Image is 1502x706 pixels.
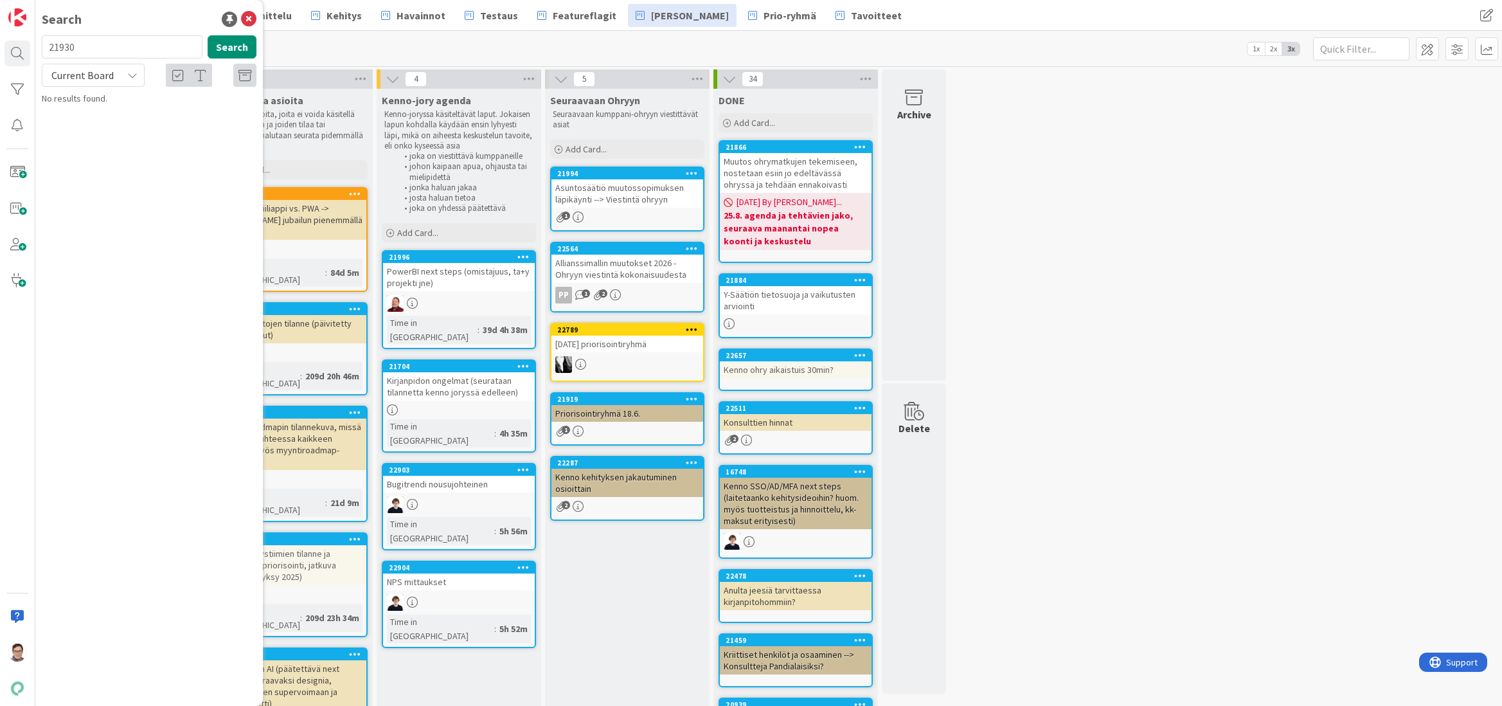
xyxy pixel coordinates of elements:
span: [DATE] By [PERSON_NAME]... [737,195,842,209]
div: PP [551,287,703,303]
a: 21866Muutos ohrymatkujen tekemiseen, nostetaan esiin jo edeltävässä ohryssä ja tehdään ennakoivas... [719,140,873,263]
div: 18671 [220,535,366,544]
span: 1 [562,426,570,434]
div: KV [551,356,703,373]
span: 1 [562,212,570,220]
div: Time in [GEOGRAPHIC_DATA] [387,615,494,643]
a: 21884Y-Säätiön tietosuoja ja vaikutusten arviointi [719,273,873,338]
img: Visit kanbanzone.com [8,8,26,26]
a: Prio-ryhmä [740,4,824,27]
div: 21884Y-Säätiön tietosuoja ja vaikutusten arviointi [720,275,872,314]
span: Add Card... [566,143,607,155]
a: 22287Kenno kehityksen jakautuminen osioittain [550,456,704,521]
a: Tavoitteet [828,4,909,27]
div: Time in [GEOGRAPHIC_DATA] [387,316,478,344]
div: Bugitrendi nousujohteinen [383,476,535,493]
span: : [300,611,302,625]
span: Add Card... [734,117,775,129]
span: Havainnot [397,8,445,23]
div: 22332 [215,407,366,419]
div: 21994 [557,169,703,178]
div: Anulta jeesiä tarvittaessa kirjanpitohommiin? [720,582,872,610]
a: 22657Kenno ohry aikaistuis 30min? [719,348,873,391]
div: 15293 [220,190,366,199]
div: 15724Käyttöönottojen tilanne (päivitetty 4.8. aikataulut) [215,303,366,343]
span: : [325,266,327,280]
span: Seuraavaan Ohryyn [550,94,640,107]
div: 22657 [726,351,872,360]
li: josta haluan tietoa [397,193,534,203]
div: 5h 56m [496,524,531,538]
span: 2 [730,435,738,443]
div: 15293Kenno-mobiiliappi vs. PWA -> [PERSON_NAME] jubailun pienemmällä porukalla [215,188,366,240]
span: Featureflagit [553,8,616,23]
a: 22478Anulta jeesiä tarvittaessa kirjanpitohommiin? [719,569,873,623]
li: johon kaipaan apua, ohjausta tai mielipidettä [397,161,534,183]
span: : [494,524,496,538]
img: MT [724,533,740,550]
div: Priorisointiryhmä 18.6. [551,405,703,422]
a: 22564Allianssimallin muutokset 2026 - Ohryyn viestintä kokonaisuudestaPP [550,242,704,312]
a: 21994Asuntosäätiö muutossopimuksen läpikäynti --> Viestintä ohryyn [550,167,704,231]
div: 21791 [215,649,366,660]
div: 22287Kenno kehityksen jakautuminen osioittain [551,457,703,497]
div: 22564Allianssimallin muutokset 2026 - Ohryyn viestintä kokonaisuudesta [551,243,703,283]
span: : [478,323,479,337]
span: 2 [599,289,607,298]
div: 21d 9m [327,496,362,510]
div: Kenno-mobiiliappi vs. PWA -> [PERSON_NAME] jubailun pienemmällä porukalla [215,200,366,240]
span: 1x [1247,42,1265,55]
a: 22904NPS mittauksetMTTime in [GEOGRAPHIC_DATA]:5h 52m [382,561,536,648]
span: : [494,426,496,440]
li: joka on viestittävä kumppaneille [397,151,534,161]
span: 2 [562,501,570,509]
div: 21884 [720,275,872,286]
div: JS [383,295,535,312]
div: 4h 35m [496,426,531,440]
span: Prio-ryhmä [764,8,816,23]
img: MT [387,496,404,513]
a: Testaus [457,4,526,27]
div: 21866 [726,143,872,152]
span: 2x [1265,42,1282,55]
div: 15724 [220,305,366,314]
div: Kenno ohry aikaistuis 30min? [720,361,872,378]
li: jonka haluan jakaa [397,183,534,193]
span: 4 [405,71,427,87]
div: Time in [GEOGRAPHIC_DATA] [387,517,494,545]
div: Kenno SSO/AD/MFA next steps (laitetaanko kehitysideoihin? huom. myös tuotteistus ja hinnoittelu, ... [720,478,872,529]
img: KV [555,356,572,373]
div: 21704Kirjanpidon ongelmat (seurataan tilannetta kenno joryssä edelleen) [383,361,535,401]
div: 22287 [557,458,703,467]
li: joka on yhdessä päätettävä [397,203,534,213]
div: 21459 [720,635,872,646]
span: : [300,369,302,383]
input: Quick Filter... [1313,37,1409,60]
div: 18671 [215,534,366,545]
p: Täällä on asioita, joita ei voida käsitellä yhdellä kertaa ja joiden tilaa tai kehittymistä halut... [216,109,365,151]
button: Search [208,35,256,59]
div: 16748Kenno SSO/AD/MFA next steps (laitetaanko kehitysideoihin? huom. myös tuotteistus ja hinnoitt... [720,466,872,529]
div: 22903 [383,464,535,476]
a: 21704Kirjanpidon ongelmat (seurataan tilannetta kenno joryssä edelleen)Time in [GEOGRAPHIC_DATA]:... [382,359,536,453]
div: 21459Kriittiset henkilöt ja osaaminen --> Konsultteja Pandialaisiksi? [720,635,872,674]
div: 21866Muutos ohrymatkujen tekemiseen, nostetaan esiin jo edeltävässä ohryssä ja tehdään ennakoivasti [720,141,872,193]
div: MT [720,533,872,550]
div: 5h 52m [496,622,531,636]
div: 18671Tuotekehitystiimien tilanne ja firmatason priorisointi, jatkuva seuranta (syksy 2025) [215,534,366,585]
a: 16748Kenno SSO/AD/MFA next steps (laitetaanko kehitysideoihin? huom. myös tuotteistus ja hinnoitt... [719,465,873,559]
div: PP [555,287,572,303]
span: Support [27,2,58,17]
div: 22904 [383,562,535,574]
div: Time in [GEOGRAPHIC_DATA] [387,419,494,448]
div: 22478 [726,572,872,581]
span: Tavoitteet [851,8,902,23]
div: 22657Kenno ohry aikaistuis 30min? [720,350,872,378]
span: 3x [1282,42,1300,55]
div: 22564 [557,244,703,253]
div: [DATE] priorisointiryhmä [551,336,703,352]
span: Kenno-jory agenda [382,94,471,107]
span: [PERSON_NAME] [651,8,729,23]
div: 15293 [215,188,366,200]
span: DONE [719,94,745,107]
